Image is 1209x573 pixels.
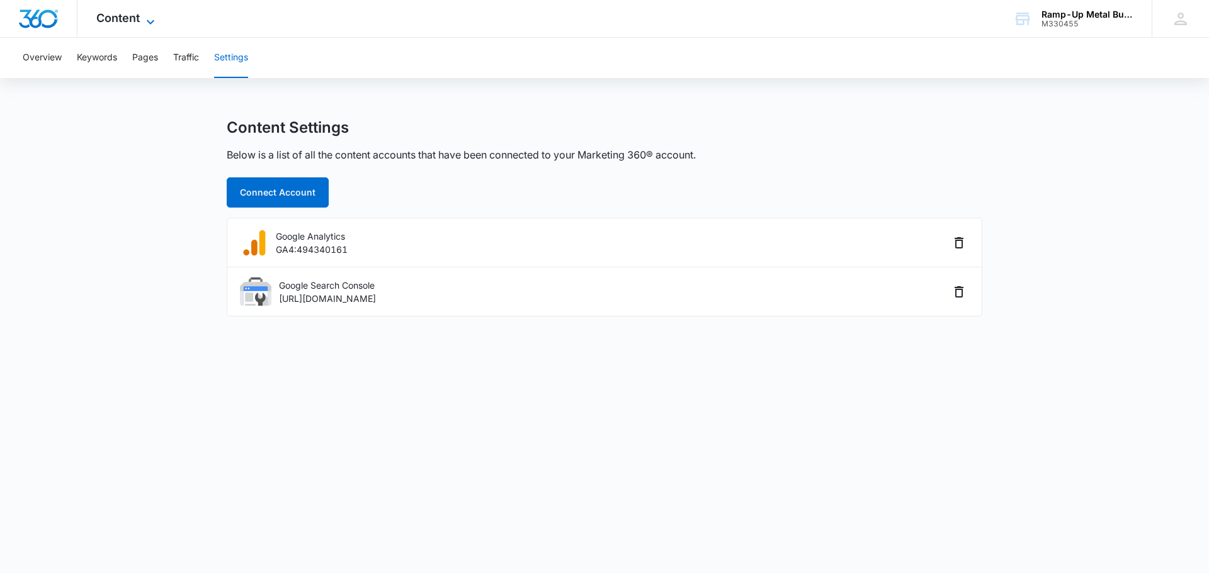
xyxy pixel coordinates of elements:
[227,147,696,162] p: Below is a list of all the content accounts that have been connected to your Marketing 360® account.
[227,177,329,208] button: Connect Account
[96,11,140,25] span: Content
[1042,19,1133,28] div: account id
[132,38,158,78] button: Pages
[276,243,348,256] p: GA4:494340161
[214,38,248,78] button: Settings
[227,118,349,137] h1: Content Settings
[1042,9,1133,19] div: account name
[279,292,376,305] p: [URL][DOMAIN_NAME]
[276,230,348,243] p: Google Analytics
[173,38,199,78] button: Traffic
[240,228,268,257] img: logo-googleAnalytics.svg
[240,277,271,306] img: logo-googleSearchConsole.svg
[279,279,376,292] p: Google Search Console
[23,38,62,78] button: Overview
[77,38,117,78] button: Keywords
